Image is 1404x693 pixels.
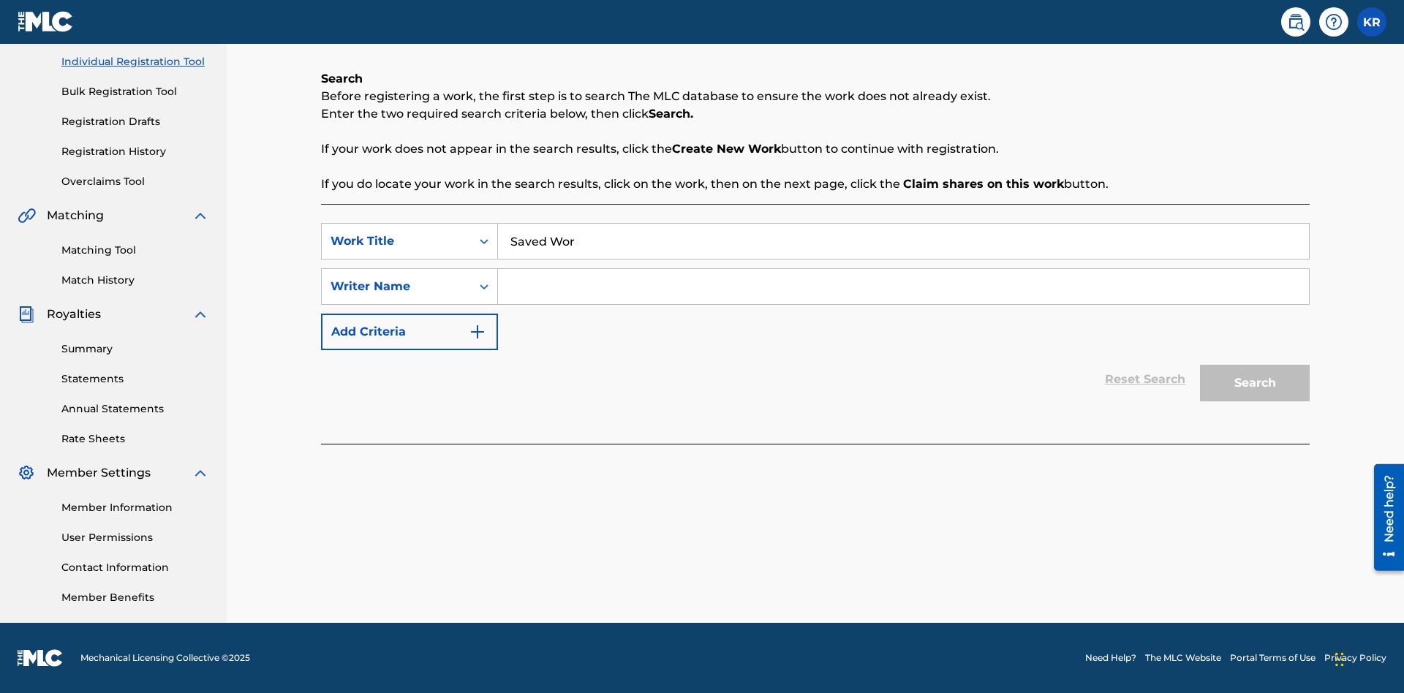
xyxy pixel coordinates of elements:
form: Search Form [321,223,1310,409]
iframe: Chat Widget [1331,623,1404,693]
img: expand [192,306,209,323]
div: Help [1319,7,1348,37]
img: MLC Logo [18,11,74,32]
a: Match History [61,273,209,288]
a: Member Benefits [61,590,209,605]
img: help [1325,13,1343,31]
img: search [1287,13,1305,31]
strong: Search. [649,107,693,121]
span: Matching [47,207,104,224]
p: Before registering a work, the first step is to search The MLC database to ensure the work does n... [321,88,1310,105]
img: Matching [18,207,36,224]
a: Rate Sheets [61,431,209,447]
strong: Claim shares on this work [903,177,1064,191]
span: Mechanical Licensing Collective © 2025 [80,651,250,664]
a: Need Help? [1085,651,1136,664]
a: Registration Drafts [61,114,209,129]
a: User Permissions [61,530,209,545]
p: If your work does not appear in the search results, click the button to continue with registration. [321,140,1310,158]
span: Member Settings [47,464,151,482]
iframe: Resource Center [1363,458,1404,578]
a: Overclaims Tool [61,174,209,189]
strong: Create New Work [672,142,781,156]
a: Statements [61,371,209,387]
img: 9d2ae6d4665cec9f34b9.svg [469,323,486,341]
a: Public Search [1281,7,1310,37]
a: Member Information [61,500,209,515]
a: Individual Registration Tool [61,54,209,69]
span: Royalties [47,306,101,323]
b: Search [321,72,363,86]
img: Royalties [18,306,35,323]
a: Privacy Policy [1324,651,1386,664]
a: Matching Tool [61,243,209,258]
p: If you do locate your work in the search results, click on the work, then on the next page, click... [321,175,1310,193]
div: User Menu [1357,7,1386,37]
img: expand [192,207,209,224]
a: Contact Information [61,560,209,575]
a: Summary [61,341,209,357]
button: Add Criteria [321,314,498,350]
a: Bulk Registration Tool [61,84,209,99]
p: Enter the two required search criteria below, then click [321,105,1310,123]
div: Drag [1335,637,1344,681]
img: logo [18,649,63,667]
div: Work Title [331,232,462,250]
a: Annual Statements [61,401,209,417]
a: Registration History [61,144,209,159]
a: The MLC Website [1145,651,1221,664]
a: Portal Terms of Use [1230,651,1316,664]
img: expand [192,464,209,482]
img: Member Settings [18,464,35,482]
div: Writer Name [331,278,462,295]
